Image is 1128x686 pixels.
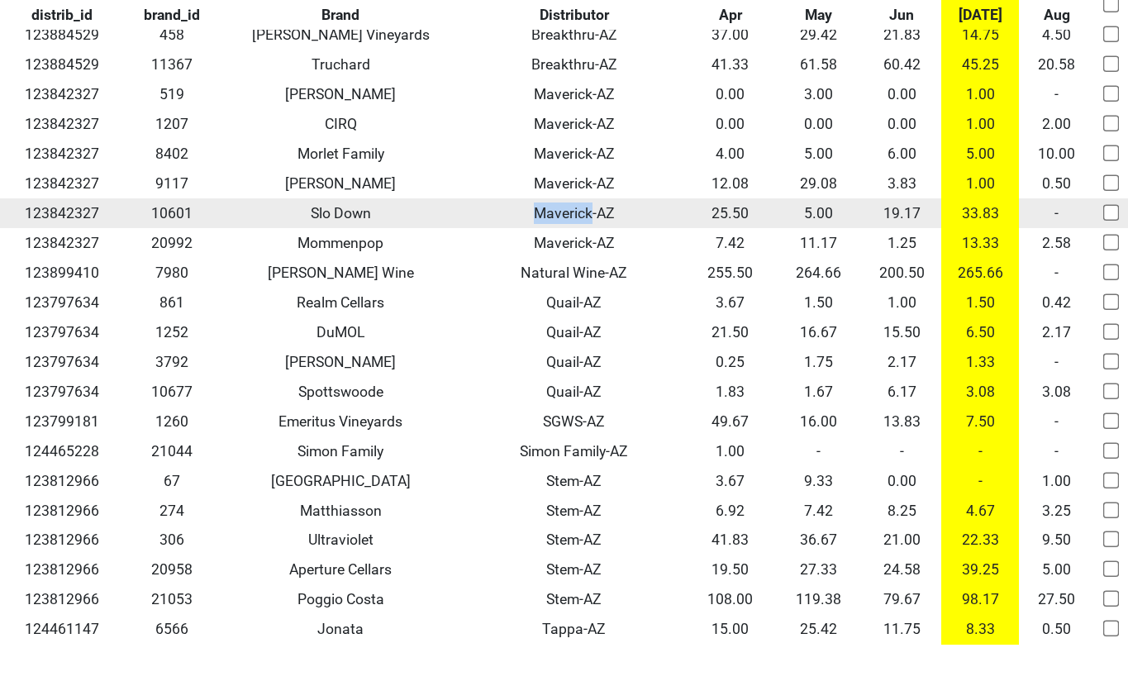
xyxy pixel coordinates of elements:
td: Maverick-AZ [462,198,686,228]
td: 1.00 [1019,466,1094,496]
td: 6.17 [863,377,941,407]
td: - [941,436,1020,466]
td: 61.58 [774,50,863,79]
td: Breakthru-AZ [462,20,686,50]
td: 1.50 [774,288,863,317]
td: - [774,436,863,466]
td: 0.50 [1019,169,1094,198]
td: Quail-AZ [462,288,686,317]
td: 5.00 [774,198,863,228]
td: 67 [124,466,220,496]
td: - [863,436,941,466]
td: Maverick-AZ [462,79,686,109]
td: 1.50 [941,288,1020,317]
td: 21.50 [686,317,774,347]
td: 60.42 [863,50,941,79]
td: 9.33 [774,466,863,496]
td: 3.25 [1019,496,1094,526]
td: 13.33 [941,228,1020,258]
td: 15.00 [686,615,774,645]
td: 5.00 [1019,555,1094,585]
td: 11367 [124,50,220,79]
td: Simon Family [220,436,462,466]
td: 10.00 [1019,139,1094,169]
td: 13.83 [863,407,941,436]
td: 11.75 [863,615,941,645]
td: 27.50 [1019,585,1094,615]
td: 3792 [124,347,220,377]
td: 265.66 [941,258,1020,288]
td: 5.00 [941,139,1020,169]
td: 0.25 [686,347,774,377]
td: 1.33 [941,347,1020,377]
td: - [1019,407,1094,436]
td: 1.25 [863,228,941,258]
td: Maverick-AZ [462,109,686,139]
td: - [941,466,1020,496]
td: 4.67 [941,496,1020,526]
td: Quail-AZ [462,317,686,347]
td: [PERSON_NAME] [220,79,462,109]
td: 0.42 [1019,288,1094,317]
td: 11.17 [774,228,863,258]
td: Quail-AZ [462,347,686,377]
td: Stem-AZ [462,526,686,555]
td: 119.38 [774,585,863,615]
td: 255.50 [686,258,774,288]
td: 39.25 [941,555,1020,585]
td: 861 [124,288,220,317]
td: 1260 [124,407,220,436]
td: 1.67 [774,377,863,407]
td: [PERSON_NAME] Vineyards [220,20,462,50]
td: 10601 [124,198,220,228]
td: 2.17 [1019,317,1094,347]
td: Maverick-AZ [462,169,686,198]
td: [PERSON_NAME] [220,169,462,198]
td: [PERSON_NAME] Wine [220,258,462,288]
td: 2.58 [1019,228,1094,258]
td: - [1019,436,1094,466]
td: 3.08 [1019,377,1094,407]
td: Breakthru-AZ [462,50,686,79]
td: 21.00 [863,526,941,555]
td: Ultraviolet [220,526,462,555]
td: 7.42 [774,496,863,526]
td: Maverick-AZ [462,228,686,258]
td: 6.00 [863,139,941,169]
td: 79.67 [863,585,941,615]
td: 24.58 [863,555,941,585]
td: Aperture Cellars [220,555,462,585]
td: 3.67 [686,288,774,317]
td: 21.83 [863,20,941,50]
td: 22.33 [941,526,1020,555]
td: 3.08 [941,377,1020,407]
td: - [1019,258,1094,288]
td: 29.08 [774,169,863,198]
td: 16.67 [774,317,863,347]
td: - [1019,347,1094,377]
td: - [1019,198,1094,228]
td: 19.17 [863,198,941,228]
td: Quail-AZ [462,377,686,407]
td: Jonata [220,615,462,645]
td: 33.83 [941,198,1020,228]
td: 15.50 [863,317,941,347]
td: 274 [124,496,220,526]
td: 2.17 [863,347,941,377]
td: 20.58 [1019,50,1094,79]
td: 1.00 [941,109,1020,139]
td: 16.00 [774,407,863,436]
td: 0.00 [774,109,863,139]
td: 1.75 [774,347,863,377]
td: Stem-AZ [462,466,686,496]
td: Natural Wine-AZ [462,258,686,288]
td: - [1019,79,1094,109]
td: 41.83 [686,526,774,555]
td: 108.00 [686,585,774,615]
td: Stem-AZ [462,555,686,585]
td: 20992 [124,228,220,258]
td: 1.00 [941,169,1020,198]
td: 29.42 [774,20,863,50]
td: Poggio Costa [220,585,462,615]
td: 7980 [124,258,220,288]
